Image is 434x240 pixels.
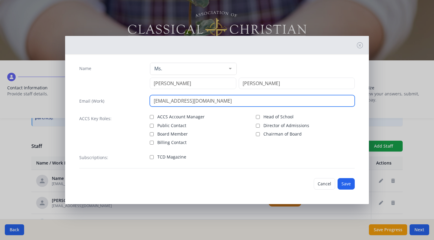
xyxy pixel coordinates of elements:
input: contact@site.com [150,95,355,107]
button: Save [338,178,355,190]
input: Head of School [256,115,260,119]
label: ACCS Key Roles: [79,116,112,122]
span: Board Member [157,131,188,137]
label: Name [79,66,91,72]
input: Chairman of Board [256,132,260,136]
input: Director of Admissions [256,124,260,128]
span: Head of School [263,114,294,120]
input: Public Contact [150,124,154,128]
span: Chairman of Board [263,131,302,137]
button: Cancel [314,178,335,190]
label: Email (Work) [79,98,104,104]
label: Subscriptions: [79,155,108,161]
span: Public Contact [157,123,186,129]
span: Director of Admissions [263,123,309,129]
span: Ms. [153,66,224,72]
input: ACCS Account Manager [150,115,154,119]
input: Billing Contact [150,141,154,145]
input: Last Name [239,78,355,89]
input: First Name [150,78,236,89]
span: TCD Magazine [157,154,186,160]
input: TCD Magazine [150,155,154,159]
span: Billing Contact [157,139,187,146]
input: Board Member [150,132,154,136]
span: ACCS Account Manager [157,114,205,120]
